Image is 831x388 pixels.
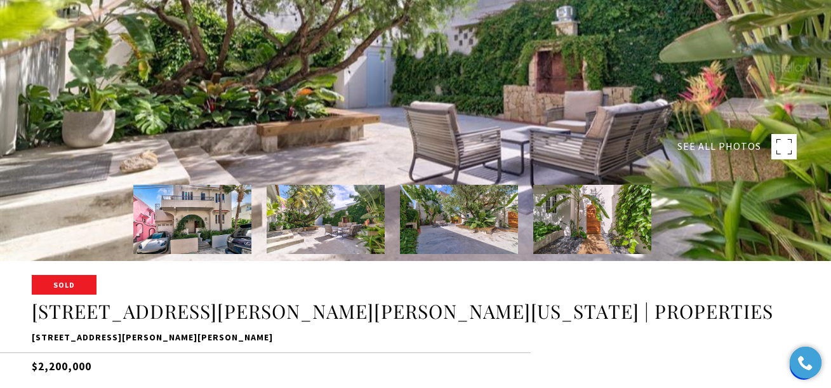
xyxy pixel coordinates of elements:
[400,185,518,254] img: 18 ELENA, SAN JUAN, PUERTO RICO 00911 | PROPERTIES
[32,352,799,375] h5: $2,200,000
[32,300,799,324] h1: [STREET_ADDRESS][PERSON_NAME][PERSON_NAME][US_STATE] | PROPERTIES
[133,185,251,254] img: 18 ELENA, SAN JUAN, PUERTO RICO 00911 | PROPERTIES
[267,185,385,254] img: 18 ELENA, SAN JUAN, PUERTO RICO 00911 | PROPERTIES
[32,330,799,345] p: [STREET_ADDRESS][PERSON_NAME][PERSON_NAME]
[533,185,651,254] img: 18 ELENA, SAN JUAN, PUERTO RICO 00911 | PROPERTIES
[677,138,761,155] span: SEE ALL PHOTOS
